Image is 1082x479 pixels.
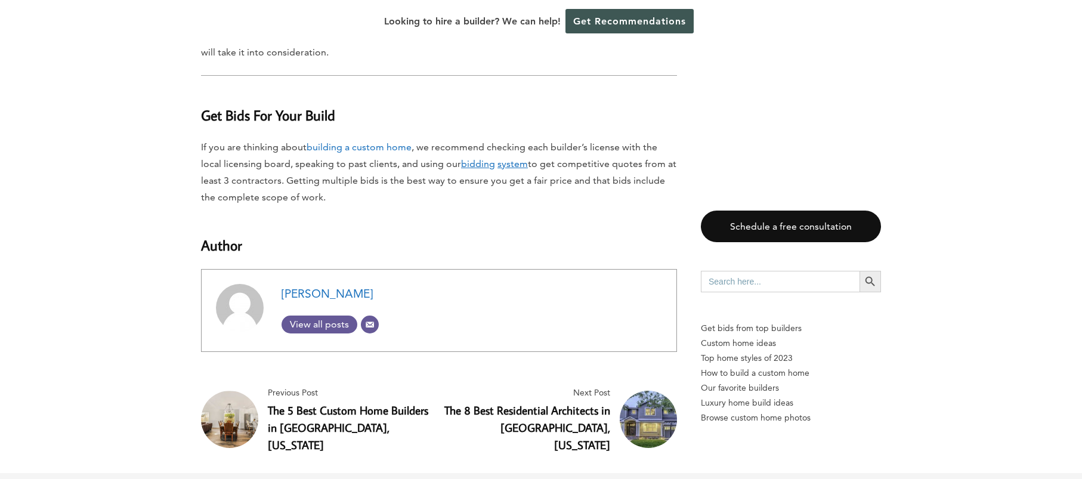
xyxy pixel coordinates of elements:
[307,141,412,153] a: building a custom home
[201,220,677,256] h3: Author
[701,366,881,381] a: How to build a custom home
[701,271,860,292] input: Search here...
[216,284,264,332] img: Adam Scharf
[444,403,610,452] a: The 8 Best Residential Architects in [GEOGRAPHIC_DATA], [US_STATE]
[701,336,881,351] a: Custom home ideas
[282,319,357,330] span: View all posts
[444,385,610,400] span: Next Post
[701,410,881,425] a: Browse custom home photos
[497,158,528,169] u: system
[268,403,428,452] a: The 5 Best Custom Home Builders in [GEOGRAPHIC_DATA], [US_STATE]
[701,211,881,242] a: Schedule a free consultation
[282,287,373,301] a: [PERSON_NAME]
[853,393,1068,465] iframe: Drift Widget Chat Controller
[201,106,335,124] b: Get Bids For Your Build
[201,139,677,206] p: If you are thinking about , we recommend checking each builder’s license with the local licensing...
[701,321,881,336] p: Get bids from top builders
[701,395,881,410] a: Luxury home build ideas
[701,381,881,395] a: Our favorite builders
[864,275,877,288] svg: Search
[461,158,495,169] u: bidding
[361,316,379,333] a: Email
[268,385,434,400] span: Previous Post
[701,351,881,366] a: Top home styles of 2023
[565,9,694,33] a: Get Recommendations
[282,316,357,333] a: View all posts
